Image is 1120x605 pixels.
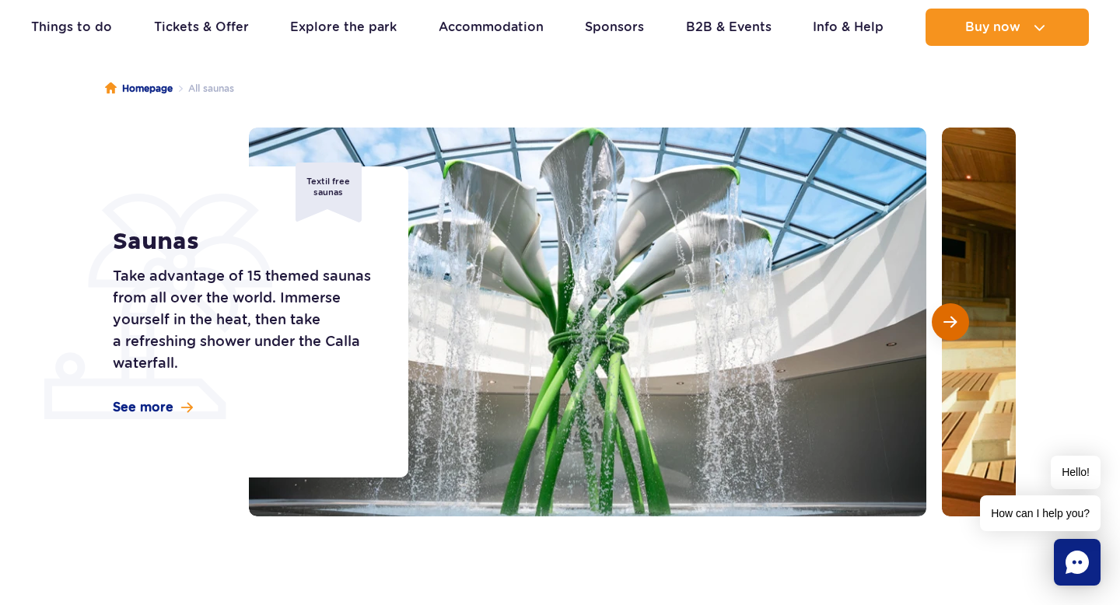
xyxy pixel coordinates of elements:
[105,81,173,96] a: Homepage
[585,9,644,46] a: Sponsors
[932,303,969,341] button: Next slide
[813,9,884,46] a: Info & Help
[290,9,397,46] a: Explore the park
[686,9,772,46] a: B2B & Events
[113,399,193,416] a: See more
[926,9,1089,46] button: Buy now
[1051,456,1101,489] span: Hello!
[1054,539,1101,586] div: Chat
[296,163,362,222] div: Textil free saunas
[31,9,112,46] a: Things to do
[113,228,373,256] h1: Saunas
[173,81,234,96] li: All saunas
[154,9,249,46] a: Tickets & Offer
[980,495,1101,531] span: How can I help you?
[113,265,373,374] p: Take advantage of 15 themed saunas from all over the world. Immerse yourself in the heat, then ta...
[439,9,544,46] a: Accommodation
[113,399,173,416] span: See more
[965,20,1020,34] span: Buy now
[249,128,926,516] img: Water art installation under a Suntago&#039;s glass roof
